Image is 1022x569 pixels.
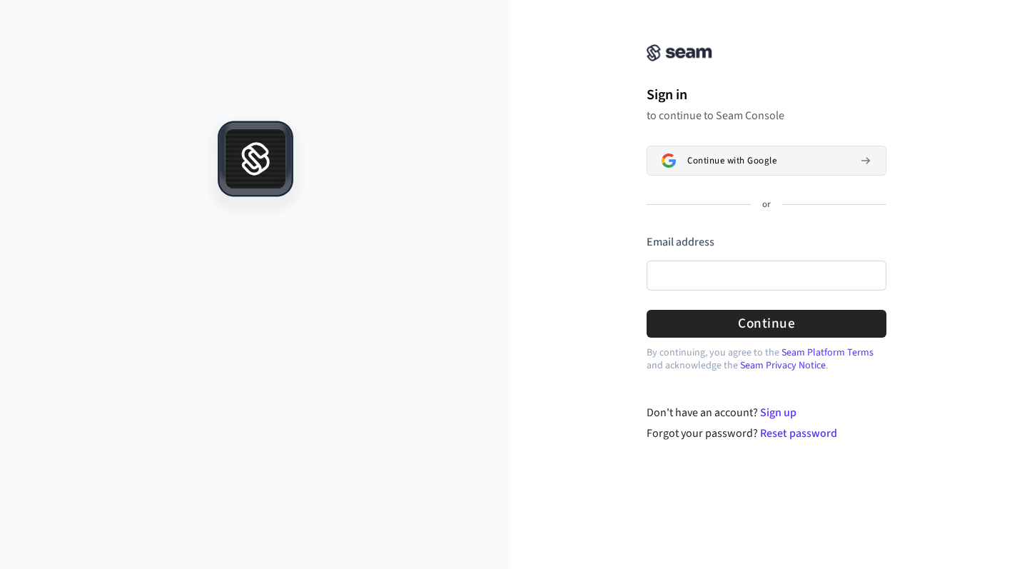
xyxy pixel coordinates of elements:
label: Email address [647,234,714,250]
a: Sign up [760,405,796,421]
a: Seam Platform Terms [781,346,874,360]
p: or [762,198,771,211]
img: Seam Console [647,44,712,61]
button: Continue [647,310,886,338]
a: Reset password [760,426,837,441]
button: Sign in with GoogleContinue with Google [647,146,886,176]
img: Sign in with Google [662,153,676,168]
a: Seam Privacy Notice [740,358,826,373]
p: to continue to Seam Console [647,109,886,123]
div: Forgot your password? [647,425,887,442]
span: Continue with Google [687,155,776,166]
h1: Sign in [647,84,886,106]
div: Don't have an account? [647,404,887,421]
p: By continuing, you agree to the and acknowledge the . [647,346,886,372]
